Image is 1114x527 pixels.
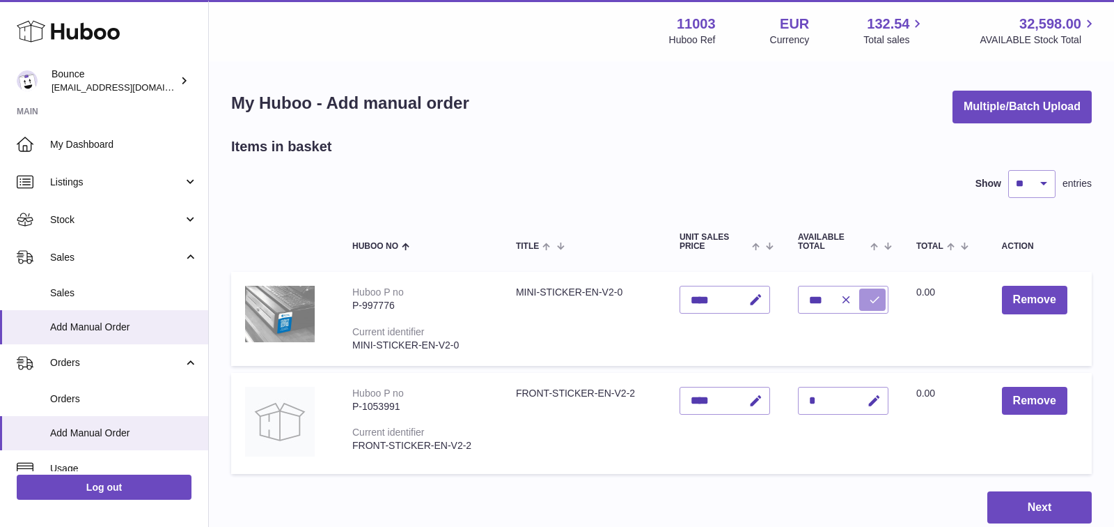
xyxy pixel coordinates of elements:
[677,15,716,33] strong: 11003
[50,427,198,440] span: Add Manual Order
[770,33,810,47] div: Currency
[245,387,315,457] img: FRONT-STICKER-EN-V2-2
[1002,387,1067,415] button: Remove
[50,287,198,300] span: Sales
[798,233,867,251] span: AVAILABLE Total
[50,176,183,189] span: Listings
[352,326,425,337] div: Current identifier
[516,242,539,251] span: Title
[1002,242,1078,251] div: Action
[669,33,716,47] div: Huboo Ref
[50,251,183,264] span: Sales
[50,213,183,227] span: Stock
[352,287,404,298] div: Huboo P no
[980,15,1097,47] a: 32,598.00 AVAILABLE Stock Total
[50,392,198,406] span: Orders
[17,475,191,500] a: Log out
[231,92,469,114] h1: My Huboo - Add manual order
[352,388,404,399] div: Huboo P no
[863,15,925,47] a: 132.54 Total sales
[867,15,909,33] span: 132.54
[1062,177,1092,190] span: entries
[50,138,198,151] span: My Dashboard
[50,356,183,369] span: Orders
[352,427,425,438] div: Current identifier
[1019,15,1081,33] span: 32,598.00
[352,339,488,352] div: MINI-STICKER-EN-V2-0
[50,321,198,334] span: Add Manual Order
[245,286,315,342] img: MINI-STICKER-EN-V2-0
[502,373,666,474] td: FRONT-STICKER-EN-V2-2
[352,299,488,312] div: P-997776
[352,400,488,413] div: P-1053991
[980,33,1097,47] span: AVAILABLE Stock Total
[680,233,748,251] span: Unit Sales Price
[52,82,205,93] span: [EMAIL_ADDRESS][DOMAIN_NAME]
[52,68,177,94] div: Bounce
[50,462,198,475] span: Usage
[1002,286,1067,314] button: Remove
[916,287,935,298] span: 0.00
[780,15,809,33] strong: EUR
[17,70,38,91] img: collateral@usebounce.com
[863,33,925,47] span: Total sales
[916,242,943,251] span: Total
[952,91,1092,123] button: Multiple/Batch Upload
[975,177,1001,190] label: Show
[502,272,666,365] td: MINI-STICKER-EN-V2-0
[352,439,488,452] div: FRONT-STICKER-EN-V2-2
[352,242,398,251] span: Huboo no
[231,137,332,156] h2: Items in basket
[987,491,1092,524] button: Next
[916,388,935,399] span: 0.00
